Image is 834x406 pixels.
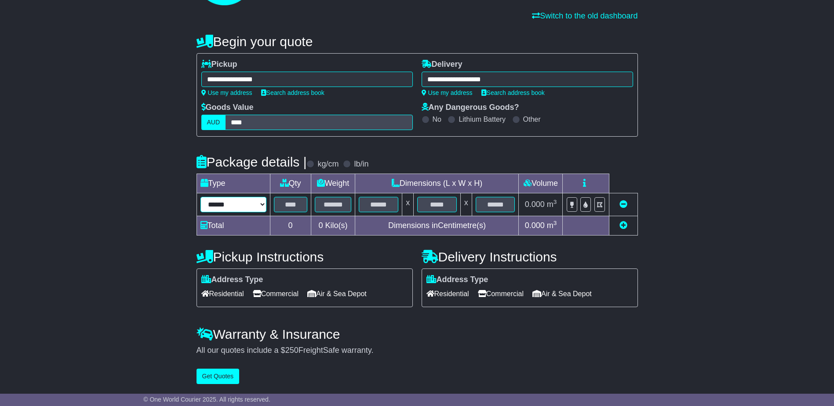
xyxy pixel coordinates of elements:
[459,115,506,123] label: Lithium Battery
[197,250,413,264] h4: Pickup Instructions
[270,174,311,193] td: Qty
[426,287,469,301] span: Residential
[554,199,557,205] sup: 3
[317,159,339,169] label: kg/cm
[311,216,355,236] td: Kilo(s)
[197,369,240,384] button: Get Quotes
[525,200,545,209] span: 0.000
[201,60,237,69] label: Pickup
[422,60,463,69] label: Delivery
[519,174,563,193] td: Volume
[402,193,414,216] td: x
[201,287,244,301] span: Residential
[354,159,368,169] label: lb/in
[197,34,638,49] h4: Begin your quote
[311,174,355,193] td: Weight
[422,103,519,112] label: Any Dangerous Goods?
[261,89,324,96] a: Search address book
[532,11,637,20] a: Switch to the old dashboard
[197,327,638,341] h4: Warranty & Insurance
[481,89,545,96] a: Search address book
[143,396,270,403] span: © One World Courier 2025. All rights reserved.
[525,221,545,230] span: 0.000
[197,174,270,193] td: Type
[547,200,557,209] span: m
[523,115,541,123] label: Other
[547,221,557,230] span: m
[201,89,252,96] a: Use my address
[619,221,627,230] a: Add new item
[201,103,254,112] label: Goods Value
[285,346,299,355] span: 250
[197,346,638,355] div: All our quotes include a $ FreightSafe warranty.
[554,220,557,226] sup: 3
[532,287,592,301] span: Air & Sea Depot
[355,174,519,193] td: Dimensions (L x W x H)
[253,287,299,301] span: Commercial
[307,287,367,301] span: Air & Sea Depot
[270,216,311,236] td: 0
[201,115,226,130] label: AUD
[460,193,472,216] td: x
[433,115,441,123] label: No
[197,155,307,169] h4: Package details |
[478,287,524,301] span: Commercial
[426,275,488,285] label: Address Type
[355,216,519,236] td: Dimensions in Centimetre(s)
[619,200,627,209] a: Remove this item
[318,221,323,230] span: 0
[197,216,270,236] td: Total
[422,89,473,96] a: Use my address
[201,275,263,285] label: Address Type
[422,250,638,264] h4: Delivery Instructions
